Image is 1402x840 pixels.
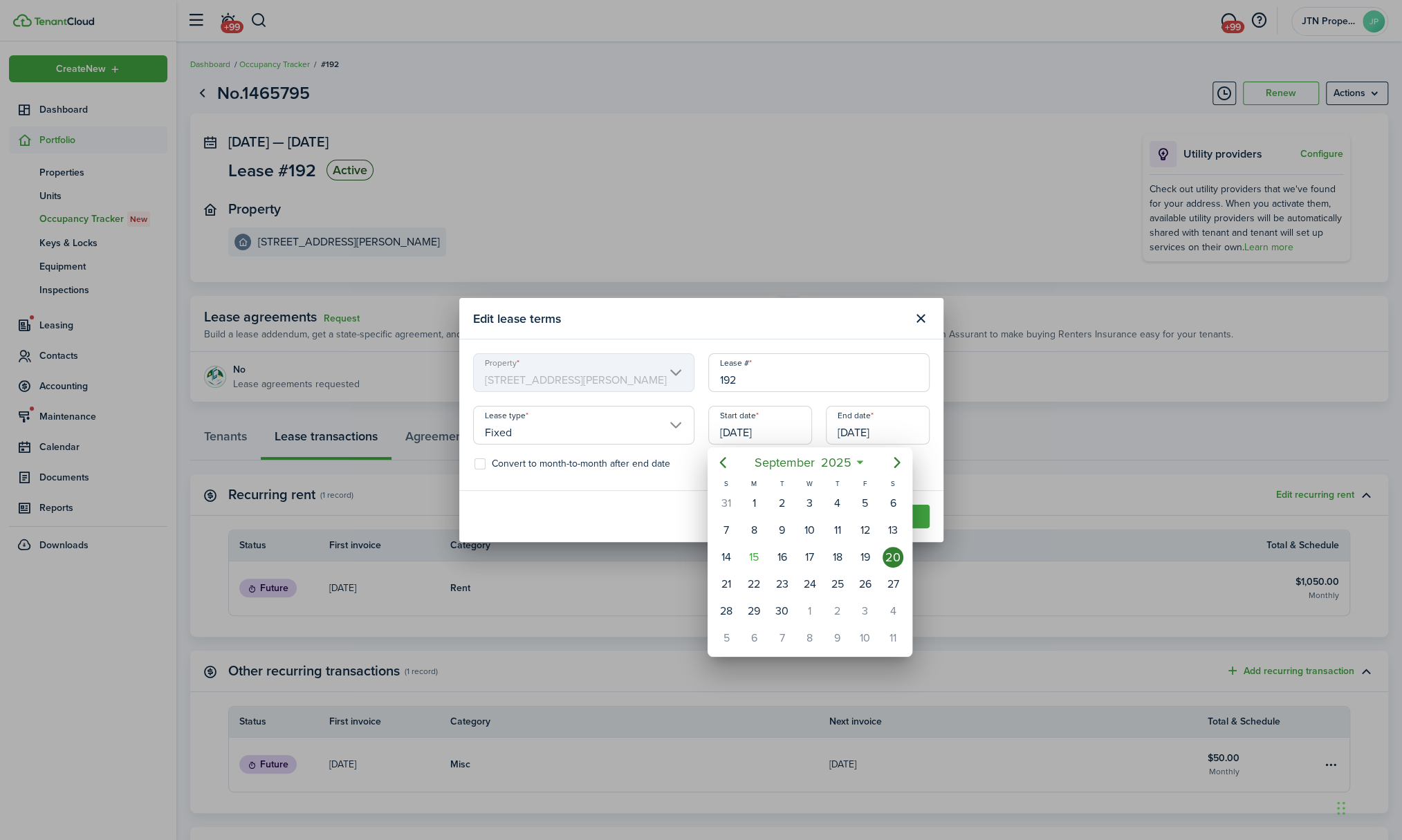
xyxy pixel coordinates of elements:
div: Monday, September 29, 2025 [744,601,765,622]
div: Sunday, August 31, 2025 [716,493,737,514]
div: Tuesday, September 2, 2025 [772,493,793,514]
div: Friday, October 10, 2025 [855,628,876,648]
div: Tuesday, October 7, 2025 [772,628,793,648]
div: Sunday, September 14, 2025 [716,547,737,568]
span: 2025 [818,450,854,475]
div: Tuesday, September 30, 2025 [772,601,793,622]
div: Friday, September 12, 2025 [855,520,876,541]
div: Thursday, September 4, 2025 [827,493,848,514]
div: Wednesday, October 1, 2025 [800,601,820,622]
div: Thursday, September 25, 2025 [827,574,848,595]
div: Wednesday, September 3, 2025 [800,493,820,514]
div: Monday, September 22, 2025 [744,574,765,595]
span: September [751,450,818,475]
div: Friday, October 3, 2025 [855,601,876,622]
div: Saturday, October 11, 2025 [883,628,903,648]
div: Monday, September 8, 2025 [744,520,765,541]
div: Tuesday, September 16, 2025 [772,547,793,568]
div: Friday, September 19, 2025 [855,547,876,568]
div: Thursday, September 18, 2025 [827,547,848,568]
div: Thursday, October 2, 2025 [827,601,848,622]
div: Saturday, September 6, 2025 [883,493,903,514]
div: Wednesday, September 17, 2025 [800,547,820,568]
div: Thursday, October 9, 2025 [827,628,848,648]
div: F [851,478,879,489]
div: Saturday, October 4, 2025 [883,601,903,622]
div: Monday, September 1, 2025 [744,493,765,514]
div: Thursday, September 11, 2025 [827,520,848,541]
div: Sunday, October 5, 2025 [716,628,737,648]
div: W [796,478,824,489]
div: Tuesday, September 23, 2025 [772,574,793,595]
mbsc-button: Previous page [709,449,737,476]
mbsc-button: Next page [883,449,911,476]
div: T [768,478,796,489]
div: Sunday, September 7, 2025 [716,520,737,541]
div: S [712,478,740,489]
div: Wednesday, October 8, 2025 [800,628,820,648]
div: Wednesday, September 10, 2025 [800,520,820,541]
mbsc-button: September2025 [746,450,860,475]
div: Friday, September 26, 2025 [855,574,876,595]
div: Sunday, September 21, 2025 [716,574,737,595]
div: Today, Monday, September 15, 2025 [744,547,765,568]
div: M [740,478,768,489]
div: Saturday, September 20, 2025 [883,547,903,568]
div: T [824,478,851,489]
div: Monday, October 6, 2025 [744,628,765,648]
div: Tuesday, September 9, 2025 [772,520,793,541]
div: Sunday, September 28, 2025 [716,601,737,622]
div: Wednesday, September 24, 2025 [800,574,820,595]
div: Friday, September 5, 2025 [855,493,876,514]
div: Saturday, September 13, 2025 [883,520,903,541]
div: Saturday, September 27, 2025 [883,574,903,595]
div: S [879,478,907,489]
